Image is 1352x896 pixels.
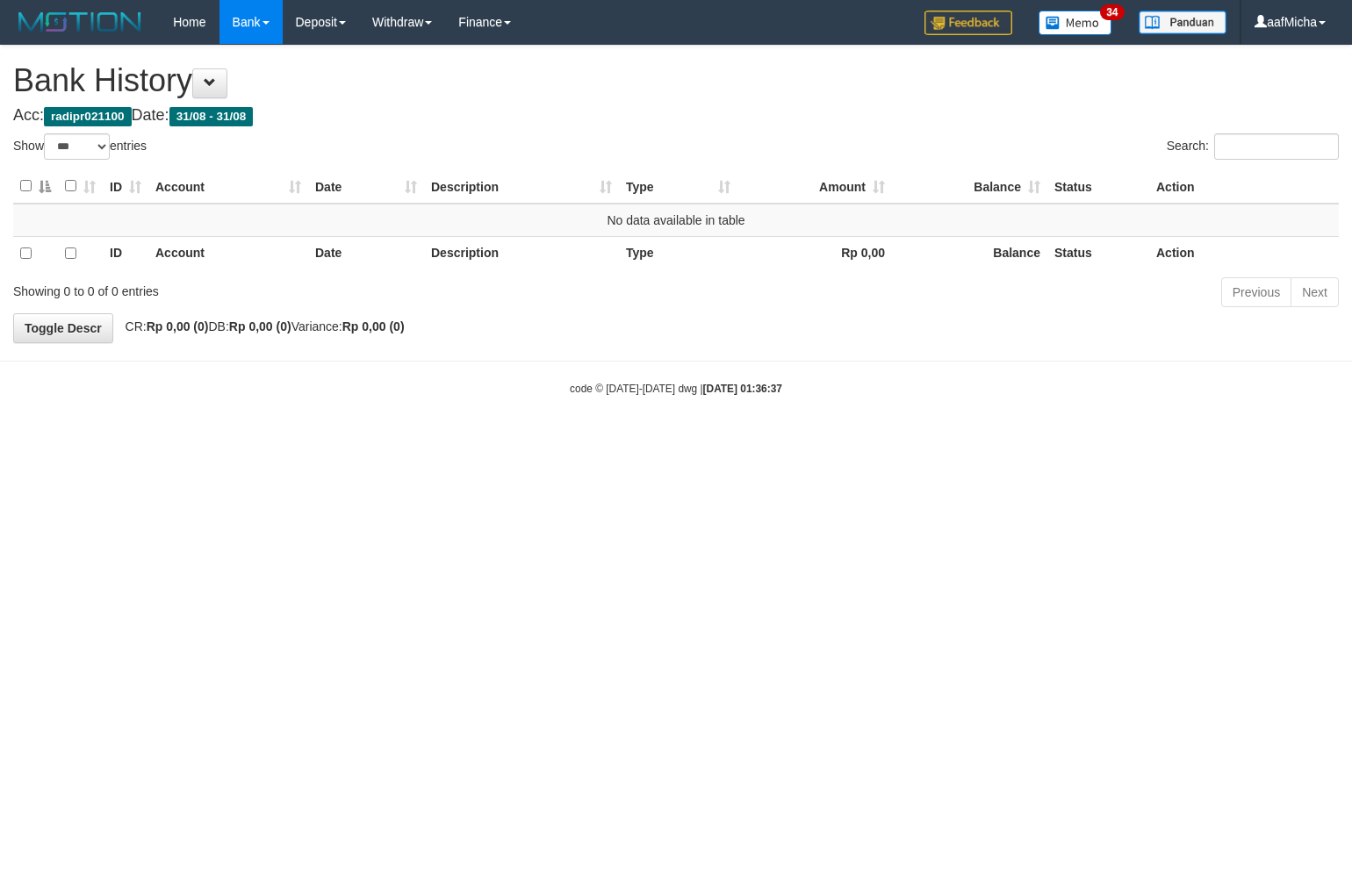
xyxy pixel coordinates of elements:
input: Search: [1214,133,1339,160]
th: Type: activate to sort column ascending [619,169,737,204]
td: No data available in table [13,204,1339,237]
th: Status [1047,236,1149,270]
strong: Rp 0,00 (0) [229,319,291,333]
th: Date: activate to sort column ascending [308,169,424,204]
a: Toggle Descr [13,313,113,343]
img: panduan.png [1139,11,1226,34]
th: : activate to sort column descending [13,169,58,204]
th: Action [1149,236,1339,270]
th: Account: activate to sort column ascending [148,169,308,204]
th: ID: activate to sort column ascending [103,169,148,204]
h1: Bank History [13,63,1339,98]
img: Button%20Memo.svg [1039,11,1112,35]
th: Action [1149,169,1339,204]
th: Date [308,236,424,270]
span: 34 [1100,4,1124,20]
th: Type [619,236,737,270]
h4: Acc: Date: [13,107,1339,125]
strong: [DATE] 01:36:37 [703,383,782,395]
th: Description: activate to sort column ascending [424,169,619,204]
span: 31/08 - 31/08 [169,107,254,126]
img: MOTION_logo.png [13,9,147,35]
label: Show entries [13,133,147,160]
th: Account [148,236,308,270]
a: Next [1291,277,1339,307]
select: Showentries [44,133,110,160]
th: ID [103,236,148,270]
th: Balance [892,236,1047,270]
img: Feedback.jpg [924,11,1012,35]
div: Showing 0 to 0 of 0 entries [13,276,550,300]
th: Amount: activate to sort column ascending [737,169,892,204]
span: radipr021100 [44,107,132,126]
span: CR: DB: Variance: [117,319,405,333]
label: Search: [1167,133,1339,160]
th: Description [424,236,619,270]
strong: Rp 0,00 (0) [342,319,405,333]
th: : activate to sort column ascending [58,169,103,204]
th: Status [1047,169,1149,204]
a: Previous [1221,277,1291,307]
th: Balance: activate to sort column ascending [892,169,1047,204]
th: Rp 0,00 [737,236,892,270]
strong: Rp 0,00 (0) [147,319,209,333]
small: code © [DATE]-[DATE] dwg | [570,383,782,395]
